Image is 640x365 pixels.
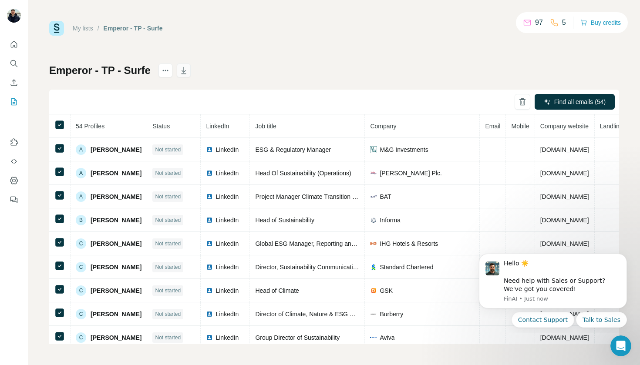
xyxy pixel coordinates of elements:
[206,146,213,153] img: LinkedIn logo
[580,17,621,29] button: Buy credits
[255,123,276,130] span: Job title
[540,334,589,341] span: [DOMAIN_NAME]
[370,240,377,247] img: company-logo
[380,263,433,271] span: Standard Chartered
[370,264,377,271] img: company-logo
[76,144,86,155] div: A
[76,123,104,130] span: 54 Profiles
[155,216,181,224] span: Not started
[380,145,428,154] span: M&G Investments
[255,217,314,224] span: Head of Sustainability
[91,239,141,248] span: [PERSON_NAME]
[370,146,377,153] img: company-logo
[380,333,394,342] span: Aviva
[49,21,64,36] img: Surfe Logo
[7,94,21,110] button: My lists
[540,146,589,153] span: [DOMAIN_NAME]
[152,123,170,130] span: Status
[91,263,141,271] span: [PERSON_NAME]
[511,123,529,130] span: Mobile
[7,154,21,169] button: Use Surfe API
[76,262,86,272] div: C
[380,286,393,295] span: GSK
[540,123,589,130] span: Company website
[255,170,351,177] span: Head Of Sustainability (Operations)
[155,146,181,154] span: Not started
[216,169,239,177] span: LinkedIn
[155,240,181,248] span: Not started
[370,311,377,318] img: company-logo
[206,264,213,271] img: LinkedIn logo
[535,17,543,28] p: 97
[485,123,500,130] span: Email
[562,17,566,28] p: 5
[216,239,239,248] span: LinkedIn
[155,310,181,318] span: Not started
[255,146,331,153] span: ESG & Regulatory Manager
[540,193,589,200] span: [DOMAIN_NAME]
[7,37,21,52] button: Quick start
[216,286,239,295] span: LinkedIn
[255,334,340,341] span: Group Director of Sustainability
[7,9,21,23] img: Avatar
[380,239,438,248] span: IHG Hotels & Resorts
[216,145,239,154] span: LinkedIn
[216,263,239,271] span: LinkedIn
[206,170,213,177] img: LinkedIn logo
[600,123,623,130] span: Landline
[206,334,213,341] img: LinkedIn logo
[91,192,141,201] span: [PERSON_NAME]
[255,240,391,247] span: Global ESG Manager, Reporting and Engagement
[76,168,86,178] div: A
[380,169,441,177] span: [PERSON_NAME] Plc.
[206,123,229,130] span: LinkedIn
[370,193,377,200] img: company-logo
[540,170,589,177] span: [DOMAIN_NAME]
[91,169,141,177] span: [PERSON_NAME]
[91,216,141,224] span: [PERSON_NAME]
[76,309,86,319] div: C
[155,263,181,271] span: Not started
[540,240,589,247] span: [DOMAIN_NAME]
[7,75,21,90] button: Enrich CSV
[554,97,606,106] span: Find all emails (54)
[155,193,181,201] span: Not started
[98,24,99,33] li: /
[255,311,376,318] span: Director of Climate, Nature & ESG Reporting
[370,287,377,294] img: company-logo
[540,217,589,224] span: [DOMAIN_NAME]
[7,134,21,150] button: Use Surfe on LinkedIn
[104,24,163,33] div: Emperor - TP - Surfe
[158,64,172,77] button: actions
[255,264,363,271] span: Director, Sustainability Communications
[76,238,86,249] div: C
[91,333,141,342] span: [PERSON_NAME]
[380,192,391,201] span: BAT
[7,56,21,71] button: Search
[255,193,364,200] span: Project Manager Climate Transition Plan
[155,334,181,342] span: Not started
[535,94,615,110] button: Find all emails (54)
[76,215,86,225] div: B
[206,217,213,224] img: LinkedIn logo
[73,25,93,32] a: My lists
[370,170,377,177] img: company-logo
[155,169,181,177] span: Not started
[216,310,239,318] span: LinkedIn
[216,192,239,201] span: LinkedIn
[206,287,213,294] img: LinkedIn logo
[216,216,239,224] span: LinkedIn
[206,193,213,200] img: LinkedIn logo
[76,332,86,343] div: C
[380,310,403,318] span: Burberry
[206,311,213,318] img: LinkedIn logo
[49,64,151,77] h1: Emperor - TP - Surfe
